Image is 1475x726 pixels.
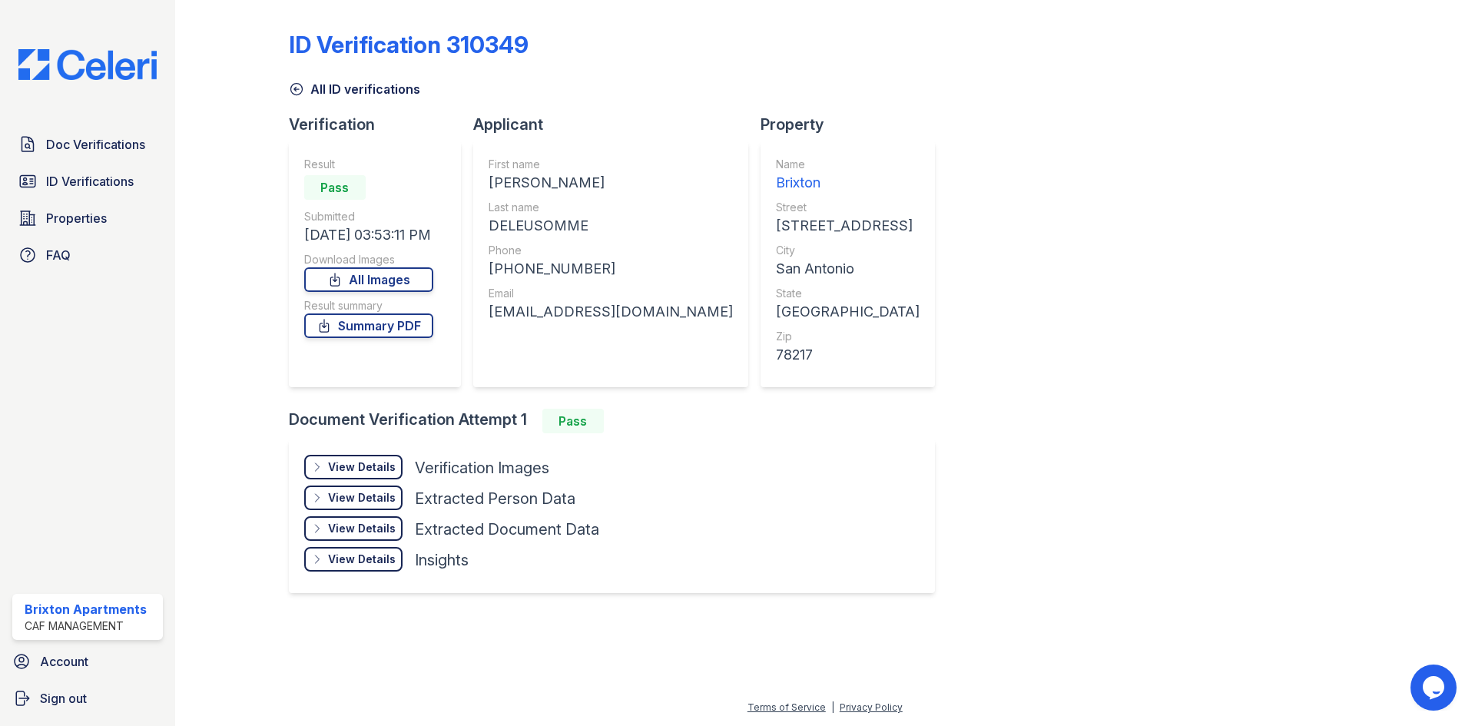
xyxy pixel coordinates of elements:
[328,490,396,506] div: View Details
[415,549,469,571] div: Insights
[776,286,920,301] div: State
[6,646,169,677] a: Account
[304,313,433,338] a: Summary PDF
[489,243,733,258] div: Phone
[761,114,947,135] div: Property
[415,488,575,509] div: Extracted Person Data
[46,135,145,154] span: Doc Verifications
[12,129,163,160] a: Doc Verifications
[776,344,920,366] div: 78217
[12,203,163,234] a: Properties
[304,267,433,292] a: All Images
[46,246,71,264] span: FAQ
[289,31,529,58] div: ID Verification 310349
[489,157,733,172] div: First name
[776,329,920,344] div: Zip
[776,157,920,172] div: Name
[776,172,920,194] div: Brixton
[25,600,147,618] div: Brixton Apartments
[489,286,733,301] div: Email
[489,301,733,323] div: [EMAIL_ADDRESS][DOMAIN_NAME]
[747,701,826,713] a: Terms of Service
[489,215,733,237] div: DELEUSOMME
[776,157,920,194] a: Name Brixton
[776,258,920,280] div: San Antonio
[304,298,433,313] div: Result summary
[840,701,903,713] a: Privacy Policy
[328,521,396,536] div: View Details
[489,172,733,194] div: [PERSON_NAME]
[46,172,134,191] span: ID Verifications
[328,459,396,475] div: View Details
[40,689,87,708] span: Sign out
[25,618,147,634] div: CAF Management
[415,457,549,479] div: Verification Images
[489,200,733,215] div: Last name
[1410,665,1460,711] iframe: chat widget
[831,701,834,713] div: |
[776,200,920,215] div: Street
[542,409,604,433] div: Pass
[776,301,920,323] div: [GEOGRAPHIC_DATA]
[40,652,88,671] span: Account
[304,209,433,224] div: Submitted
[776,215,920,237] div: [STREET_ADDRESS]
[6,49,169,80] img: CE_Logo_Blue-a8612792a0a2168367f1c8372b55b34899dd931a85d93a1a3d3e32e68fde9ad4.png
[6,683,169,714] a: Sign out
[304,224,433,246] div: [DATE] 03:53:11 PM
[289,80,420,98] a: All ID verifications
[289,114,473,135] div: Verification
[776,243,920,258] div: City
[304,252,433,267] div: Download Images
[304,175,366,200] div: Pass
[289,409,947,433] div: Document Verification Attempt 1
[304,157,433,172] div: Result
[12,240,163,270] a: FAQ
[473,114,761,135] div: Applicant
[12,166,163,197] a: ID Verifications
[489,258,733,280] div: [PHONE_NUMBER]
[46,209,107,227] span: Properties
[415,519,599,540] div: Extracted Document Data
[328,552,396,567] div: View Details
